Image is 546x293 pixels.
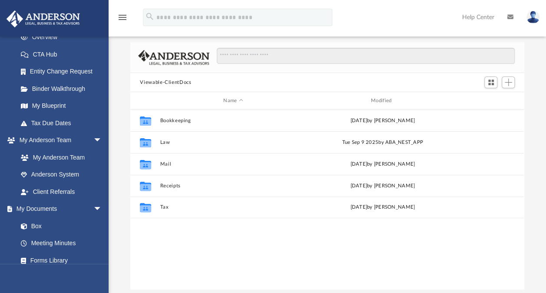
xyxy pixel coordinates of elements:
a: menu [117,17,128,23]
div: Modified [310,97,456,105]
a: My Documentsarrow_drop_down [6,200,111,218]
span: arrow_drop_down [93,132,111,150]
div: id [460,97,520,105]
i: search [145,12,155,21]
button: Law [160,140,306,145]
div: id [134,97,156,105]
i: menu [117,12,128,23]
div: Tue Sep 9 2025 by ABA_NEST_APP [310,139,456,146]
a: Box [12,217,106,235]
a: Overview [12,29,115,46]
a: My Blueprint [12,97,111,115]
a: Meeting Minutes [12,235,111,252]
div: Name [160,97,306,105]
button: Viewable-ClientDocs [140,79,191,87]
a: Tax Due Dates [12,114,115,132]
div: [DATE] by [PERSON_NAME] [310,160,456,168]
a: Binder Walkthrough [12,80,115,97]
a: Anderson System [12,166,111,183]
button: Mail [160,161,306,167]
a: My Anderson Team [12,149,106,166]
img: Anderson Advisors Platinum Portal [4,10,83,27]
button: Bookkeeping [160,118,306,123]
button: Tax [160,204,306,210]
input: Search files and folders [217,48,515,64]
button: Receipts [160,183,306,189]
button: Add [502,77,515,89]
a: Client Referrals [12,183,111,200]
a: My Anderson Teamarrow_drop_down [6,132,111,149]
a: Entity Change Request [12,63,115,80]
img: User Pic [526,11,539,23]
div: [DATE] by [PERSON_NAME] [310,182,456,190]
span: arrow_drop_down [93,200,111,218]
div: [DATE] by [PERSON_NAME] [310,203,456,211]
button: Switch to Grid View [484,77,497,89]
a: CTA Hub [12,46,115,63]
div: grid [130,110,524,290]
div: [DATE] by [PERSON_NAME] [310,117,456,125]
a: Forms Library [12,252,106,269]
